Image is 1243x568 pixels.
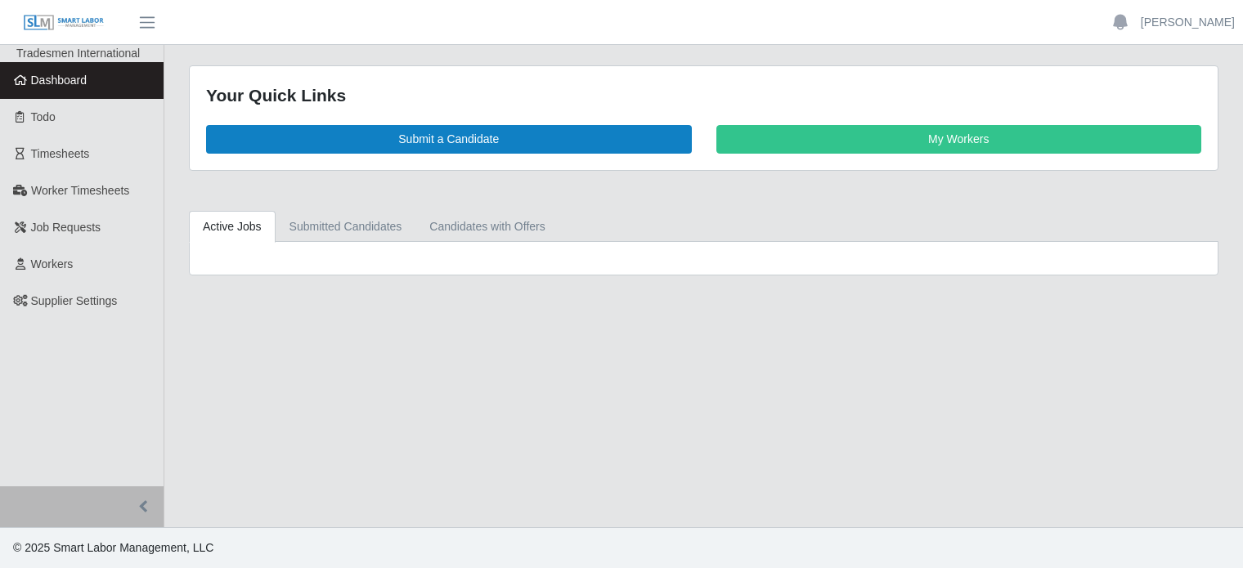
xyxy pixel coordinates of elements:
span: Worker Timesheets [31,184,129,197]
span: Tradesmen International [16,47,140,60]
div: Your Quick Links [206,83,1201,109]
a: Submitted Candidates [276,211,416,243]
a: My Workers [716,125,1202,154]
span: Supplier Settings [31,294,118,307]
span: Dashboard [31,74,88,87]
a: Candidates with Offers [415,211,559,243]
a: [PERSON_NAME] [1141,14,1235,31]
a: Active Jobs [189,211,276,243]
span: Timesheets [31,147,90,160]
span: Workers [31,257,74,271]
img: SLM Logo [23,14,105,32]
span: Todo [31,110,56,123]
span: © 2025 Smart Labor Management, LLC [13,541,213,554]
a: Submit a Candidate [206,125,692,154]
span: Job Requests [31,221,101,234]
